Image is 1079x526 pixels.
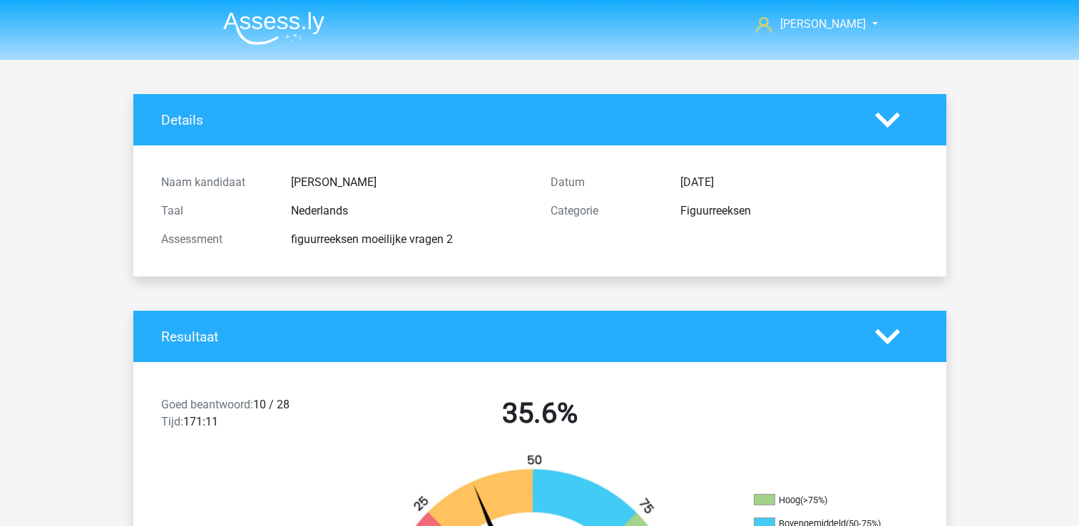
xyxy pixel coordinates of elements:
[280,202,540,220] div: Nederlands
[150,174,280,191] div: Naam kandidaat
[280,174,540,191] div: [PERSON_NAME]
[670,174,929,191] div: [DATE]
[540,202,670,220] div: Categorie
[161,415,183,428] span: Tijd:
[780,17,866,31] span: [PERSON_NAME]
[750,16,867,33] a: [PERSON_NAME]
[540,174,670,191] div: Datum
[161,398,253,411] span: Goed beantwoord:
[754,494,896,507] li: Hoog
[356,396,724,430] h2: 35.6%
[670,202,929,220] div: Figuurreeksen
[161,112,854,128] h4: Details
[280,231,540,248] div: figuurreeksen moeilijke vragen 2
[800,495,827,505] div: (>75%)
[150,396,345,436] div: 10 / 28 171:11
[150,231,280,248] div: Assessment
[223,11,324,45] img: Assessly
[161,329,854,345] h4: Resultaat
[150,202,280,220] div: Taal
